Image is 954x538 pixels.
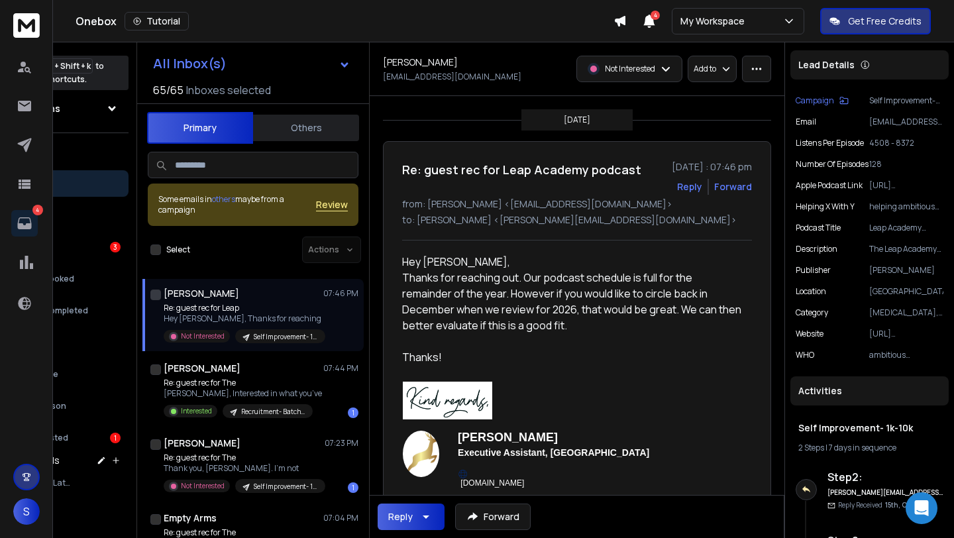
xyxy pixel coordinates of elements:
p: to: [PERSON_NAME] <[PERSON_NAME][EMAIL_ADDRESS][DOMAIN_NAME]> [402,213,752,227]
div: 3 [110,242,121,252]
p: Not Interested [605,64,655,74]
p: My Workspace [680,15,750,28]
p: [DATE] [564,115,590,125]
p: Add to [694,64,716,74]
h1: [PERSON_NAME] [164,287,239,300]
a: [DOMAIN_NAME] [460,478,524,488]
h1: [PERSON_NAME] [164,437,240,450]
span: Executive Assistant, [GEOGRAPHIC_DATA] [458,447,649,458]
p: Re: guest rec for The [164,378,322,388]
p: Lead Details [798,58,855,72]
p: Listens per Episode [796,138,864,148]
button: Reply [677,180,702,193]
p: Podcast Title [796,223,841,233]
p: website [796,329,823,339]
button: Forward [455,504,531,530]
p: 07:46 PM [323,288,358,299]
button: All Inbox(s) [142,50,361,77]
span: others [212,193,235,205]
p: Self Improvement- 1k-10k [254,332,317,342]
p: [PERSON_NAME] [869,265,943,276]
button: Primary [147,112,253,144]
p: location [796,286,826,297]
button: Review [316,198,348,211]
p: [DATE] : 07:46 pm [672,160,752,174]
span: Cmd + Shift + k [32,58,93,74]
p: Email [796,117,816,127]
img: Kind regards, [403,382,492,419]
button: Tutorial [125,12,189,30]
p: Get Free Credits [848,15,922,28]
p: 07:44 PM [323,363,358,374]
p: Leap Academy podcast [869,223,943,233]
button: S [13,498,40,525]
p: helping ambitious professionals with leadership, entrepreneurship, personal branding, and portfol... [869,201,943,212]
span: 7 days in sequence [829,442,896,453]
div: Reply [388,510,413,523]
div: Some emails in maybe from a campaign [158,194,316,215]
p: The Leap Academy Podcast with [PERSON_NAME] is all about honest and inspiring conversations about... [869,244,943,254]
p: Self Improvement- 1k-10k [254,482,317,492]
div: Activities [790,376,949,405]
h1: Empty Arms [164,511,217,525]
label: Select [166,244,190,255]
p: Thank you, [PERSON_NAME]. I’m not [164,463,323,474]
p: Campaign [796,95,834,106]
div: 1 [348,482,358,493]
h1: Self Improvement- 1k-10k [798,421,941,435]
p: 4508 - 8372 [869,138,943,148]
p: Publisher [796,265,831,276]
div: Thanks for reaching out. Our podcast schedule is full for the remainder of the year. However if y... [402,270,741,333]
p: Reply Received [838,500,914,510]
p: 4 [32,205,43,215]
img: icon [458,470,467,478]
div: | [798,443,941,453]
p: from: [PERSON_NAME] <[EMAIL_ADDRESS][DOMAIN_NAME]> [402,197,752,211]
p: [URL][DOMAIN_NAME] [869,180,943,191]
p: Re: guest rec for Leap [164,303,323,313]
h1: [PERSON_NAME] [164,362,240,375]
p: [URL][DOMAIN_NAME] [869,329,943,339]
span: 4 [651,11,660,20]
p: Recruitment- Batch #1 [241,407,305,417]
p: Description [796,244,837,254]
h1: [PERSON_NAME] [383,56,458,69]
p: [EMAIL_ADDRESS][DOMAIN_NAME] [869,117,943,127]
p: Press to check for shortcuts. [7,60,104,86]
p: [PERSON_NAME], Interested in what you’ve [164,388,322,399]
span: 65 / 65 [153,82,184,98]
span: [PERSON_NAME] [458,431,558,444]
button: Others [253,113,359,142]
h3: Inboxes selected [186,82,271,98]
p: [MEDICAL_DATA],Education,Business,Careers,Entrepreneurship,Society & Culture [869,307,943,318]
p: Not Interested [181,481,225,491]
p: [EMAIL_ADDRESS][DOMAIN_NAME] [383,72,521,82]
button: Get Free Credits [820,8,931,34]
span: 15th, Oct [885,500,914,510]
p: 07:23 PM [325,438,358,449]
p: Not Interested [181,331,225,341]
div: Onebox [76,12,613,30]
p: Category [796,307,828,318]
button: Reply [378,504,445,530]
p: Self Improvement- 1k-10k [869,95,943,106]
p: Number of Episodes [796,159,869,170]
p: Apple Podcast Link [796,180,863,191]
h6: [PERSON_NAME][EMAIL_ADDRESS][DOMAIN_NAME] [827,488,943,498]
p: 128 [869,159,943,170]
h1: All Inbox(s) [153,57,227,70]
div: Forward [714,180,752,193]
div: 1 [110,433,121,443]
div: Hey [PERSON_NAME], [402,254,741,270]
img: photo [403,431,439,477]
p: WHO [796,350,814,360]
a: 4 [11,210,38,237]
p: ambitious professionals [869,350,943,360]
div: Open Intercom Messenger [906,492,937,524]
p: Re: guest rec for The [164,527,323,538]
